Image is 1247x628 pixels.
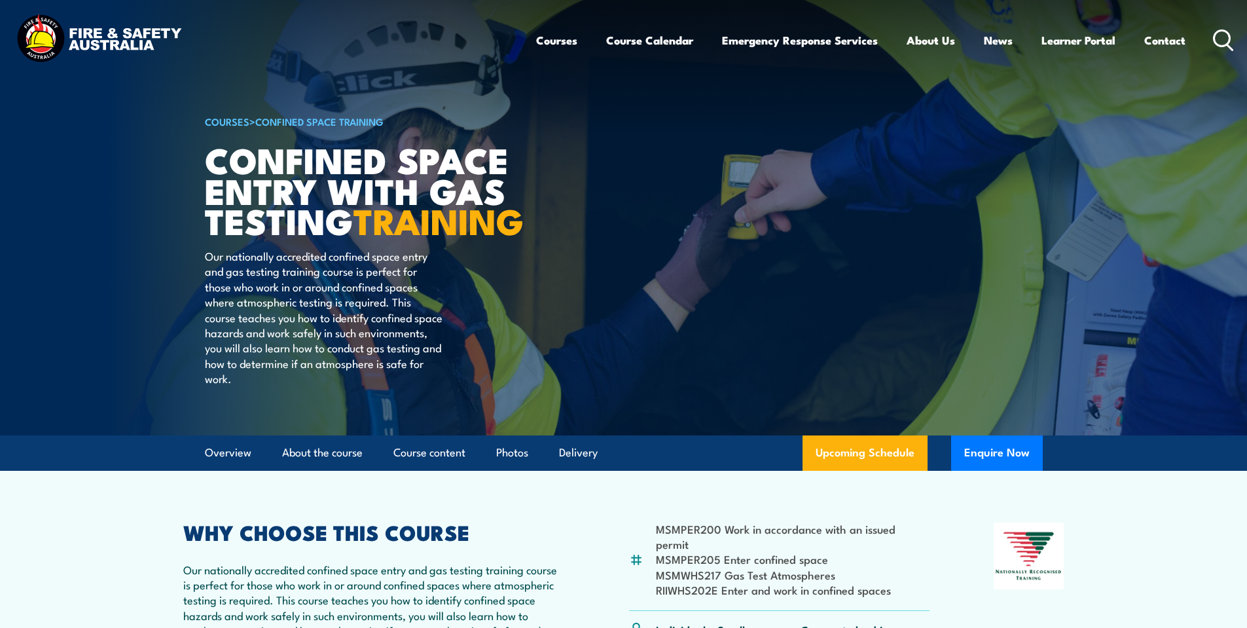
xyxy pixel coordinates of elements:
[205,435,251,470] a: Overview
[1144,23,1185,58] a: Contact
[393,435,465,470] a: Course content
[656,582,930,597] li: RIIWHS202E Enter and work in confined spaces
[205,248,444,386] p: Our nationally accredited confined space entry and gas testing training course is perfect for tho...
[255,114,384,128] a: Confined Space Training
[656,521,930,552] li: MSMPER200 Work in accordance with an issued permit
[606,23,693,58] a: Course Calendar
[994,523,1064,589] img: Nationally Recognised Training logo.
[205,114,249,128] a: COURSES
[722,23,878,58] a: Emergency Response Services
[536,23,577,58] a: Courses
[1041,23,1115,58] a: Learner Portal
[984,23,1013,58] a: News
[656,567,930,582] li: MSMWHS217 Gas Test Atmospheres
[803,435,928,471] a: Upcoming Schedule
[907,23,955,58] a: About Us
[183,523,566,541] h2: WHY CHOOSE THIS COURSE
[656,551,930,566] li: MSMPER205 Enter confined space
[496,435,528,470] a: Photos
[282,435,363,470] a: About the course
[559,435,598,470] a: Delivery
[205,113,528,129] h6: >
[205,144,528,236] h1: Confined Space Entry with Gas Testing
[353,193,524,247] strong: TRAINING
[951,435,1043,471] button: Enquire Now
